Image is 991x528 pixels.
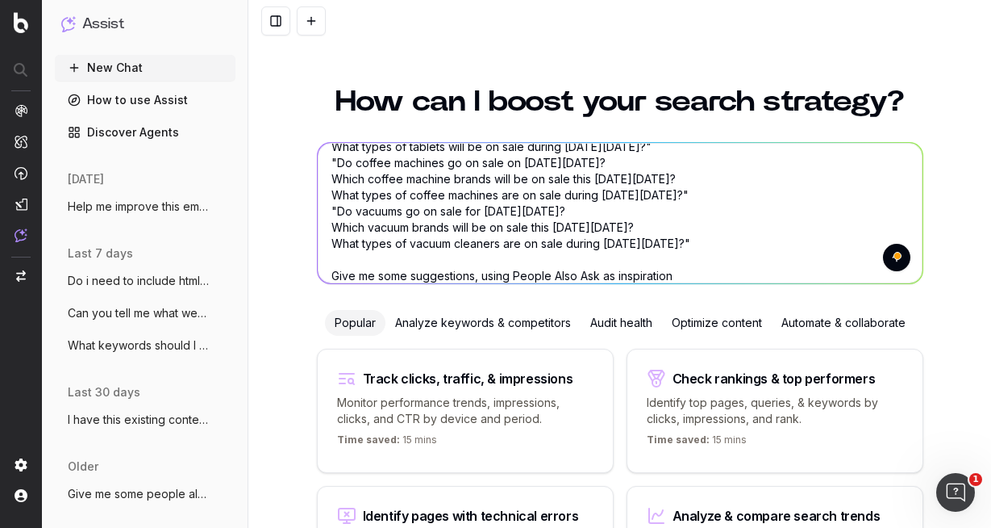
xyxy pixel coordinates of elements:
span: Time saved: [647,434,710,446]
button: Help me improve this email - I want to b [55,194,235,220]
img: Switch project [16,270,26,282]
div: Popular [325,310,385,336]
a: Discover Agents [55,119,235,145]
span: I have this existing content for a Samsu [68,412,210,428]
iframe: Intercom live chat [936,473,975,512]
a: How to use Assist [55,87,235,113]
p: Monitor performance trends, impressions, clicks, and CTR by device and period. [337,395,593,427]
p: 15 mins [647,434,747,453]
span: Can you tell me what were some trending [68,305,210,321]
h1: Assist [82,13,124,36]
img: Intelligence [15,135,27,149]
div: Analyze & compare search trends [672,509,881,522]
button: New Chat [55,55,235,81]
span: last 30 days [68,384,140,400]
img: Activation [15,166,27,180]
img: Botify logo [14,12,28,33]
p: 15 mins [337,434,437,453]
button: Assist [61,13,229,36]
span: Do i need to include html tags within FA [68,273,210,289]
button: What keywords should I target for an out [55,333,235,358]
img: My account [15,489,27,502]
span: 1 [969,473,982,486]
img: Assist [61,16,76,31]
button: I have this existing content for a Samsu [55,407,235,433]
img: Studio [15,198,27,211]
button: Do i need to include html tags within FA [55,268,235,294]
div: Identify pages with technical errors [363,509,579,522]
img: Assist [15,228,27,242]
img: Setting [15,459,27,471]
div: Automate & collaborate [772,310,915,336]
h1: How can I boost your search strategy? [317,87,923,116]
p: Identify top pages, queries, & keywords by clicks, impressions, and rank. [647,395,903,427]
span: last 7 days [68,245,133,262]
span: [DATE] [68,171,104,187]
span: older [68,459,98,475]
textarea: To enrich screen reader interactions, please activate Accessibility in Grammarly extension settings [318,143,922,283]
span: Help me improve this email - I want to b [68,199,210,215]
button: Give me some people also asked questions [55,481,235,507]
button: Can you tell me what were some trending [55,300,235,326]
img: Analytics [15,104,27,117]
div: Optimize content [662,310,772,336]
div: Check rankings & top performers [672,372,876,385]
span: Give me some people also asked questions [68,486,210,502]
div: Audit health [581,310,662,336]
div: Track clicks, traffic, & impressions [363,372,573,385]
span: What keywords should I target for an out [68,337,210,354]
span: Time saved: [337,434,400,446]
div: Analyze keywords & competitors [385,310,581,336]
